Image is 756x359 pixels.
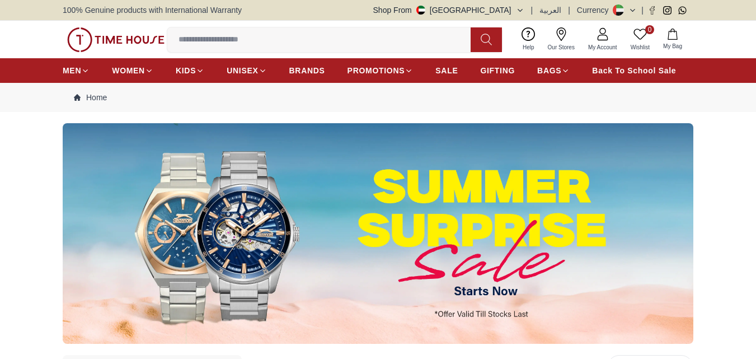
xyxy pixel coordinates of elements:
[592,65,676,76] span: Back To School Sale
[592,60,676,81] a: Back To School Sale
[518,43,539,52] span: Help
[112,60,153,81] a: WOMEN
[416,6,425,15] img: United Arab Emirates
[663,6,672,15] a: Instagram
[63,65,81,76] span: MEN
[67,27,165,52] img: ...
[645,25,654,34] span: 0
[624,25,656,54] a: 0Wishlist
[531,4,533,16] span: |
[537,65,561,76] span: BAGS
[539,4,561,16] button: العربية
[348,65,405,76] span: PROMOTIONS
[656,26,689,53] button: My Bag
[543,43,579,52] span: Our Stores
[626,43,654,52] span: Wishlist
[227,65,258,76] span: UNISEX
[480,60,515,81] a: GIFTING
[516,25,541,54] a: Help
[63,60,90,81] a: MEN
[112,65,145,76] span: WOMEN
[480,65,515,76] span: GIFTING
[176,60,204,81] a: KIDS
[348,60,414,81] a: PROMOTIONS
[435,60,458,81] a: SALE
[678,6,687,15] a: Whatsapp
[176,65,196,76] span: KIDS
[227,60,266,81] a: UNISEX
[584,43,622,52] span: My Account
[289,60,325,81] a: BRANDS
[568,4,570,16] span: |
[63,123,693,344] img: ...
[289,65,325,76] span: BRANDS
[659,42,687,50] span: My Bag
[74,92,107,103] a: Home
[63,83,693,112] nav: Breadcrumb
[537,60,570,81] a: BAGS
[435,65,458,76] span: SALE
[641,4,644,16] span: |
[577,4,613,16] div: Currency
[373,4,524,16] button: Shop From[GEOGRAPHIC_DATA]
[541,25,581,54] a: Our Stores
[63,4,242,16] span: 100% Genuine products with International Warranty
[648,6,656,15] a: Facebook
